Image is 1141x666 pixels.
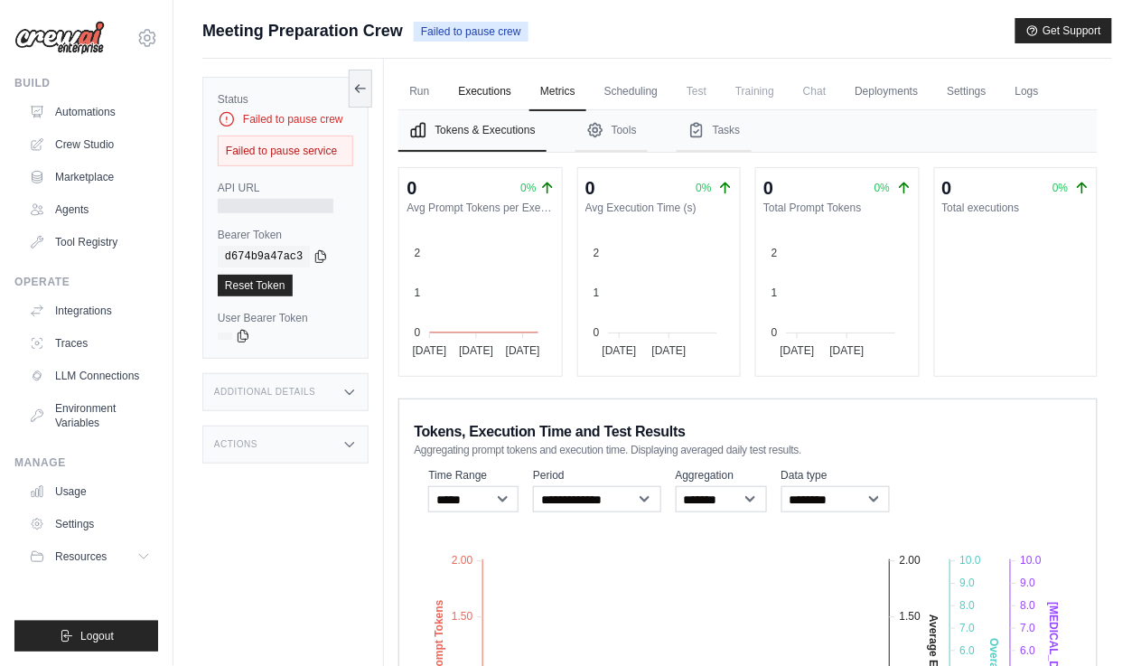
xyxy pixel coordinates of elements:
[22,163,158,192] a: Marketplace
[22,329,158,358] a: Traces
[55,549,107,564] span: Resources
[942,201,1090,215] dt: Total executions
[22,296,158,325] a: Integrations
[452,611,473,624] tspan: 1.50
[22,228,158,257] a: Tool Registry
[218,275,293,296] a: Reset Token
[14,455,158,470] div: Manage
[1015,18,1112,43] button: Get Support
[22,394,158,437] a: Environment Variables
[697,182,712,194] span: 0%
[14,621,158,652] button: Logout
[218,228,353,242] label: Bearer Token
[218,92,353,107] label: Status
[218,110,353,128] div: Failed to pause crew
[772,247,778,259] tspan: 2
[80,629,114,643] span: Logout
[1052,182,1068,194] span: 0%
[447,73,522,111] a: Executions
[725,73,785,109] span: Training is not available until the deployment is complete
[900,555,921,568] tspan: 2.00
[22,195,158,224] a: Agents
[960,555,982,568] tspan: 10.0
[772,326,778,339] tspan: 0
[763,201,911,215] dt: Total Prompt Tokens
[14,275,158,289] div: Operate
[772,286,778,299] tspan: 1
[792,73,837,109] span: Chat is not available until the deployment is complete
[960,622,976,634] tspan: 7.0
[415,326,421,339] tspan: 0
[414,421,686,443] span: Tokens, Execution Time and Test Results
[594,247,600,259] tspan: 2
[415,286,421,299] tspan: 1
[763,175,773,201] div: 0
[460,345,494,358] tspan: [DATE]
[942,175,952,201] div: 0
[594,73,669,111] a: Scheduling
[1021,577,1036,590] tspan: 9.0
[937,73,997,111] a: Settings
[602,345,636,358] tspan: [DATE]
[214,387,315,398] h3: Additional Details
[520,181,536,195] span: 0%
[218,136,353,166] div: Failed to pause service
[202,18,403,43] span: Meeting Preparation Crew
[218,311,353,325] label: User Bearer Token
[407,201,554,215] dt: Avg Prompt Tokens per Execution
[428,468,519,483] label: Time Range
[677,110,752,152] button: Tasks
[22,542,158,571] button: Resources
[575,110,648,152] button: Tools
[452,555,473,568] tspan: 2.00
[1021,555,1043,568] tspan: 10.0
[414,443,801,457] span: Aggregating prompt tokens and execution time. Displaying averaged daily test results.
[14,21,105,55] img: Logo
[960,644,976,657] tspan: 6.0
[415,247,421,259] tspan: 2
[398,110,1098,152] nav: Tabs
[1051,579,1141,666] iframe: Chat Widget
[22,361,158,390] a: LLM Connections
[529,73,586,111] a: Metrics
[594,326,600,339] tspan: 0
[14,76,158,90] div: Build
[1021,622,1036,634] tspan: 7.0
[22,98,158,127] a: Automations
[1021,599,1036,612] tspan: 8.0
[218,181,353,195] label: API URL
[407,175,416,201] div: 0
[22,130,158,159] a: Crew Studio
[874,182,890,194] span: 0%
[585,175,595,201] div: 0
[594,286,600,299] tspan: 1
[676,73,717,109] span: Test
[413,345,447,358] tspan: [DATE]
[22,477,158,506] a: Usage
[414,22,528,42] span: Failed to pause crew
[218,246,310,267] code: d674b9a47ac3
[1005,73,1050,111] a: Logs
[1021,644,1036,657] tspan: 6.0
[676,468,767,483] label: Aggregation
[398,73,440,111] a: Run
[214,439,257,450] h3: Actions
[960,599,976,612] tspan: 8.0
[781,468,891,483] label: Data type
[533,468,660,483] label: Period
[652,345,687,358] tspan: [DATE]
[22,510,158,539] a: Settings
[900,611,921,624] tspan: 1.50
[844,73,929,111] a: Deployments
[830,345,865,358] tspan: [DATE]
[960,577,976,590] tspan: 9.0
[781,345,815,358] tspan: [DATE]
[506,345,540,358] tspan: [DATE]
[398,110,546,152] button: Tokens & Executions
[585,201,733,215] dt: Avg Execution Time (s)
